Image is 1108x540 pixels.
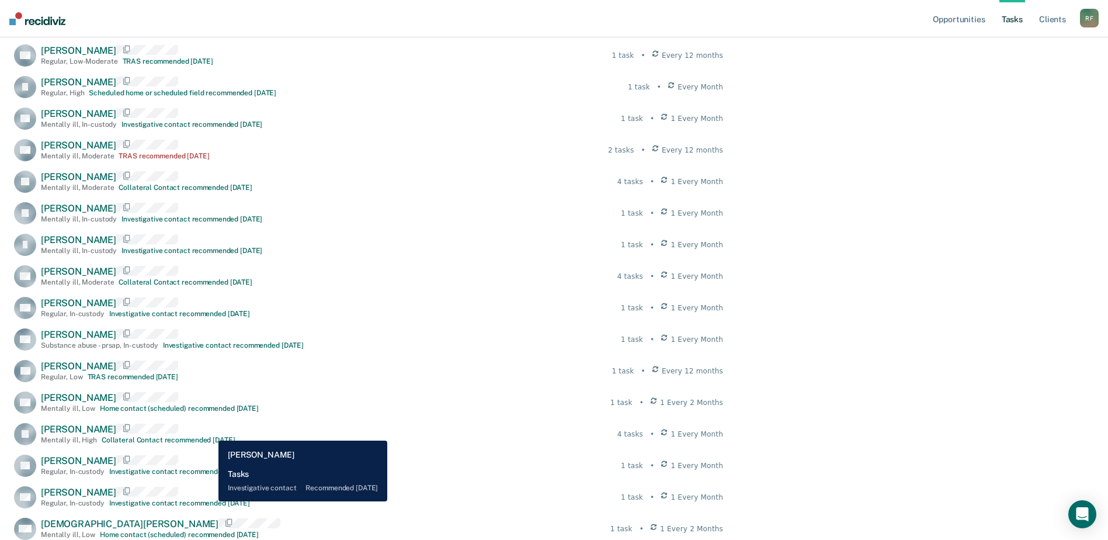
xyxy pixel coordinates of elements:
[657,82,661,92] div: •
[621,461,643,471] div: 1 task
[610,397,633,408] div: 1 task
[109,310,250,318] div: Investigative contact recommended [DATE]
[671,492,724,503] span: 1 Every Month
[119,278,252,286] div: Collateral Contact recommended [DATE]
[41,436,97,444] div: Mentally ill , High
[119,184,252,192] div: Collateral Contact recommended [DATE]
[41,140,116,151] span: [PERSON_NAME]
[163,341,304,349] div: Investigative contact recommended [DATE]
[41,310,105,318] div: Regular , In-custody
[121,120,262,129] div: Investigative contact recommended [DATE]
[41,278,114,286] div: Mentally ill , Moderate
[650,240,654,250] div: •
[621,240,643,250] div: 1 task
[41,184,114,192] div: Mentally ill , Moderate
[123,57,213,65] div: TRAS recommended [DATE]
[41,424,116,435] span: [PERSON_NAME]
[100,404,259,413] div: Home contact (scheduled) recommended [DATE]
[41,266,116,277] span: [PERSON_NAME]
[41,487,116,498] span: [PERSON_NAME]
[662,145,723,155] span: Every 12 months
[109,468,250,476] div: Investigative contact recommended [DATE]
[612,366,634,376] div: 1 task
[612,50,634,61] div: 1 task
[662,50,723,61] span: Every 12 months
[121,247,262,255] div: Investigative contact recommended [DATE]
[671,208,724,219] span: 1 Every Month
[650,492,654,503] div: •
[671,240,724,250] span: 1 Every Month
[671,113,724,124] span: 1 Every Month
[121,215,262,223] div: Investigative contact recommended [DATE]
[678,82,723,92] span: Every Month
[1080,9,1099,27] button: RF
[650,113,654,124] div: •
[109,499,250,507] div: Investigative contact recommended [DATE]
[41,77,116,88] span: [PERSON_NAME]
[89,89,276,97] div: Scheduled home or scheduled field recommended [DATE]
[41,392,116,403] span: [PERSON_NAME]
[41,152,114,160] div: Mentally ill , Moderate
[671,429,724,439] span: 1 Every Month
[660,524,723,534] span: 1 Every 2 Months
[628,82,650,92] div: 1 task
[621,334,643,345] div: 1 task
[617,271,643,282] div: 4 tasks
[671,334,724,345] span: 1 Every Month
[650,271,654,282] div: •
[41,455,116,466] span: [PERSON_NAME]
[41,89,84,97] div: Regular , High
[610,524,633,534] div: 1 task
[41,361,116,372] span: [PERSON_NAME]
[41,203,116,214] span: [PERSON_NAME]
[650,176,654,187] div: •
[617,176,643,187] div: 4 tasks
[671,176,724,187] span: 1 Every Month
[41,329,116,340] span: [PERSON_NAME]
[621,492,643,503] div: 1 task
[671,461,724,471] span: 1 Every Month
[41,518,218,529] span: [DEMOGRAPHIC_DATA][PERSON_NAME]
[640,524,644,534] div: •
[41,171,116,182] span: [PERSON_NAME]
[41,468,105,476] div: Regular , In-custody
[41,234,116,245] span: [PERSON_NAME]
[641,366,645,376] div: •
[102,436,235,444] div: Collateral Contact recommended [DATE]
[9,12,65,25] img: Recidiviz
[41,45,116,56] span: [PERSON_NAME]
[621,208,643,219] div: 1 task
[41,531,95,539] div: Mentally ill , Low
[41,108,116,119] span: [PERSON_NAME]
[119,152,209,160] div: TRAS recommended [DATE]
[88,373,178,381] div: TRAS recommended [DATE]
[41,404,95,413] div: Mentally ill , Low
[100,531,259,539] div: Home contact (scheduled) recommended [DATE]
[621,113,643,124] div: 1 task
[650,208,654,219] div: •
[650,429,654,439] div: •
[41,373,83,381] div: Regular , Low
[621,303,643,313] div: 1 task
[41,120,117,129] div: Mentally ill , In-custody
[617,429,643,439] div: 4 tasks
[650,461,654,471] div: •
[41,297,116,309] span: [PERSON_NAME]
[641,50,645,61] div: •
[650,303,654,313] div: •
[41,57,118,65] div: Regular , Low-Moderate
[671,303,724,313] span: 1 Every Month
[671,271,724,282] span: 1 Every Month
[662,366,723,376] span: Every 12 months
[1068,500,1096,528] div: Open Intercom Messenger
[641,145,645,155] div: •
[41,247,117,255] div: Mentally ill , In-custody
[650,334,654,345] div: •
[660,397,723,408] span: 1 Every 2 Months
[640,397,644,408] div: •
[41,499,105,507] div: Regular , In-custody
[41,341,158,349] div: Substance abuse - prsap , In-custody
[1080,9,1099,27] div: R F
[41,215,117,223] div: Mentally ill , In-custody
[608,145,634,155] div: 2 tasks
